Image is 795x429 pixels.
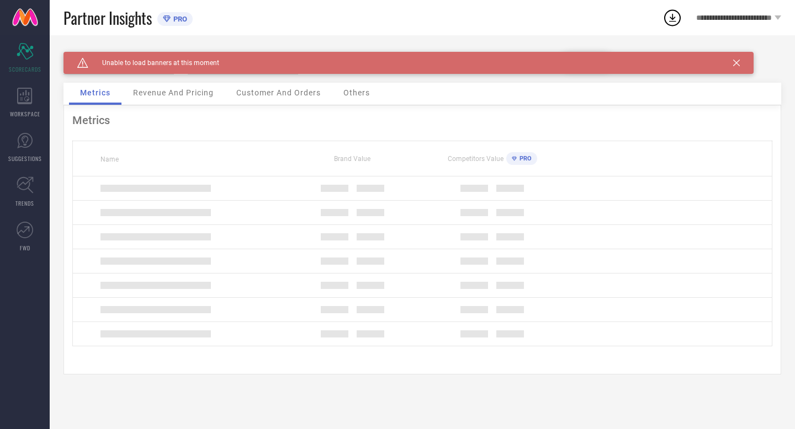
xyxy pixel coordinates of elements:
[171,15,187,23] span: PRO
[343,88,370,97] span: Others
[662,8,682,28] div: Open download list
[72,114,772,127] div: Metrics
[88,59,219,67] span: Unable to load banners at this moment
[448,155,504,163] span: Competitors Value
[15,199,34,207] span: TRENDS
[100,155,119,163] span: Name
[133,88,214,97] span: Revenue And Pricing
[9,65,41,73] span: SCORECARDS
[334,155,370,163] span: Brand Value
[20,244,30,252] span: FWD
[63,7,152,29] span: Partner Insights
[8,154,42,163] span: SUGGESTIONS
[10,110,40,118] span: WORKSPACE
[236,88,321,97] span: Customer And Orders
[80,88,110,97] span: Metrics
[517,155,532,162] span: PRO
[63,52,174,60] div: Brand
